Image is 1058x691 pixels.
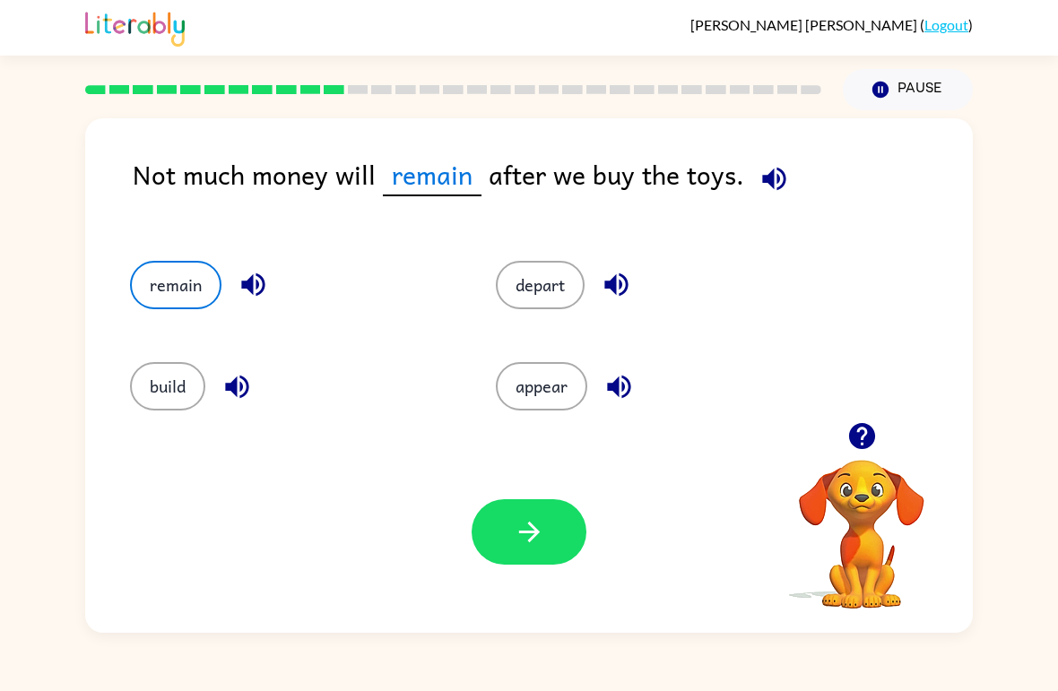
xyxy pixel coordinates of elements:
[772,432,951,611] video: Your browser must support playing .mp4 files to use Literably. Please try using another browser.
[130,362,205,410] button: build
[496,362,587,410] button: appear
[85,7,185,47] img: Literably
[383,154,481,196] span: remain
[496,261,585,309] button: depart
[843,69,973,110] button: Pause
[690,16,973,33] div: ( )
[133,154,973,225] div: Not much money will after we buy the toys.
[690,16,920,33] span: [PERSON_NAME] [PERSON_NAME]
[130,261,221,309] button: remain
[924,16,968,33] a: Logout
